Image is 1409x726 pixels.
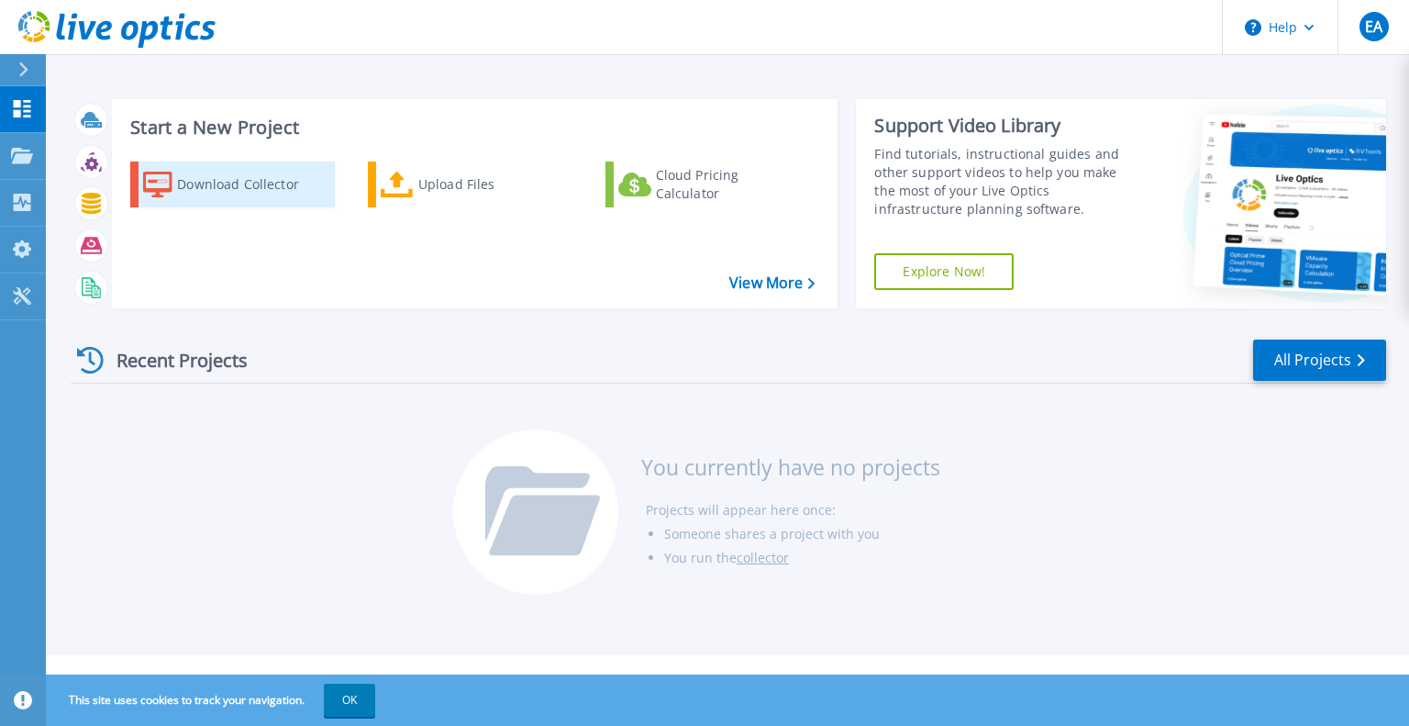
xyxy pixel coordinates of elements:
[641,457,940,477] h3: You currently have no projects
[605,162,810,207] a: Cloud Pricing Calculator
[130,162,335,207] a: Download Collector
[664,546,940,570] li: You run the
[368,162,572,207] a: Upload Files
[130,117,815,138] h3: Start a New Project
[664,522,940,546] li: Someone shares a project with you
[874,114,1140,138] div: Support Video Library
[737,549,789,566] a: collector
[50,684,375,717] span: This site uses cookies to track your navigation.
[324,684,375,717] button: OK
[874,145,1140,218] div: Find tutorials, instructional guides and other support videos to help you make the most of your L...
[1253,340,1386,381] a: All Projects
[71,338,272,383] div: Recent Projects
[729,274,815,292] a: View More
[874,253,1014,290] a: Explore Now!
[646,498,940,522] li: Projects will appear here once:
[1365,19,1382,34] span: EA
[656,166,803,203] div: Cloud Pricing Calculator
[418,166,565,203] div: Upload Files
[177,166,324,203] div: Download Collector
